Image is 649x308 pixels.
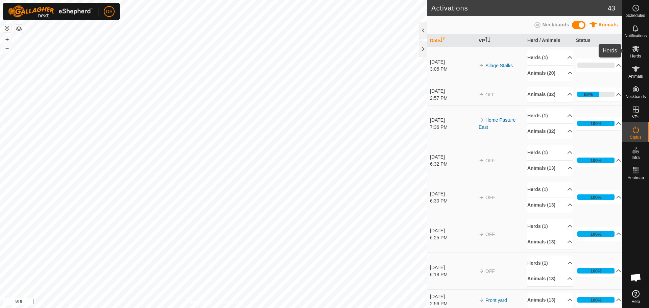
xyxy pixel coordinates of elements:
[527,271,573,286] p-accordion-header: Animals (13)
[625,95,646,99] span: Neckbands
[479,117,515,130] a: Home Pasture East
[630,135,641,139] span: Status
[527,50,573,65] p-accordion-header: Herds (1)
[527,108,573,123] p-accordion-header: Herds (1)
[485,268,495,274] span: OFF
[527,182,573,197] p-accordion-header: Herds (1)
[622,287,649,306] a: Help
[577,297,615,303] div: 100%
[591,120,602,127] div: 100%
[430,293,475,300] div: [DATE]
[15,25,23,33] button: Map Layers
[527,219,573,234] p-accordion-header: Herds (1)
[430,124,475,131] div: 7:36 PM
[3,35,11,44] button: +
[431,4,608,12] h2: Activations
[576,264,621,278] p-accordion-header: 100%
[430,227,475,234] div: [DATE]
[626,267,646,288] div: Open chat
[485,38,490,43] p-sorticon: Activate to sort
[8,5,93,18] img: Gallagher Logo
[3,44,11,52] button: –
[430,95,475,102] div: 2:57 PM
[625,34,647,38] span: Notifications
[631,156,640,160] span: Infra
[576,190,621,204] p-accordion-header: 100%
[584,91,593,98] div: 59%
[430,271,475,278] div: 6:18 PM
[577,121,615,126] div: 100%
[485,158,495,163] span: OFF
[479,158,484,163] img: arrow
[485,195,495,200] span: OFF
[626,14,645,18] span: Schedules
[573,34,622,47] th: Status
[576,153,621,167] p-accordion-header: 100%
[479,117,484,123] img: arrow
[485,92,495,97] span: OFF
[485,298,507,303] a: Front yard
[430,264,475,271] div: [DATE]
[430,58,475,66] div: [DATE]
[527,145,573,160] p-accordion-header: Herds (1)
[527,124,573,139] p-accordion-header: Animals (32)
[591,268,602,274] div: 100%
[577,231,615,237] div: 100%
[430,234,475,241] div: 6:25 PM
[479,63,484,68] img: arrow
[577,194,615,200] div: 100%
[577,92,615,97] div: 59%
[577,63,615,68] div: 0%
[591,231,602,237] div: 100%
[576,117,621,130] p-accordion-header: 100%
[430,190,475,197] div: [DATE]
[476,34,525,47] th: VP
[527,292,573,308] p-accordion-header: Animals (13)
[430,153,475,161] div: [DATE]
[479,268,484,274] img: arrow
[627,176,644,180] span: Heatmap
[430,66,475,73] div: 3:06 PM
[430,88,475,95] div: [DATE]
[543,22,569,27] span: Neckbands
[576,88,621,101] p-accordion-header: 59%
[527,87,573,102] p-accordion-header: Animals (32)
[527,234,573,250] p-accordion-header: Animals (13)
[3,24,11,32] button: Reset Map
[576,227,621,241] p-accordion-header: 100%
[630,54,641,58] span: Herds
[430,197,475,205] div: 6:30 PM
[430,300,475,307] div: 2:56 PM
[591,194,602,200] div: 100%
[527,66,573,81] p-accordion-header: Animals (20)
[577,158,615,163] div: 100%
[576,293,621,307] p-accordion-header: 100%
[576,58,621,72] p-accordion-header: 0%
[479,195,484,200] img: arrow
[527,161,573,176] p-accordion-header: Animals (13)
[485,232,495,237] span: OFF
[527,197,573,213] p-accordion-header: Animals (13)
[598,22,618,27] span: Animals
[430,161,475,168] div: 6:32 PM
[187,299,212,305] a: Privacy Policy
[591,297,602,303] div: 100%
[631,300,640,304] span: Help
[608,3,615,13] span: 43
[479,92,484,97] img: arrow
[577,268,615,274] div: 100%
[525,34,573,47] th: Herd / Animals
[430,117,475,124] div: [DATE]
[527,256,573,271] p-accordion-header: Herds (1)
[220,299,240,305] a: Contact Us
[632,115,639,119] span: VPs
[485,63,513,68] a: Silage Stalks
[106,8,112,15] span: DS
[440,38,446,43] p-sorticon: Activate to sort
[479,232,484,237] img: arrow
[427,34,476,47] th: Date
[628,74,643,78] span: Animals
[591,157,602,164] div: 100%
[479,298,484,303] img: arrow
